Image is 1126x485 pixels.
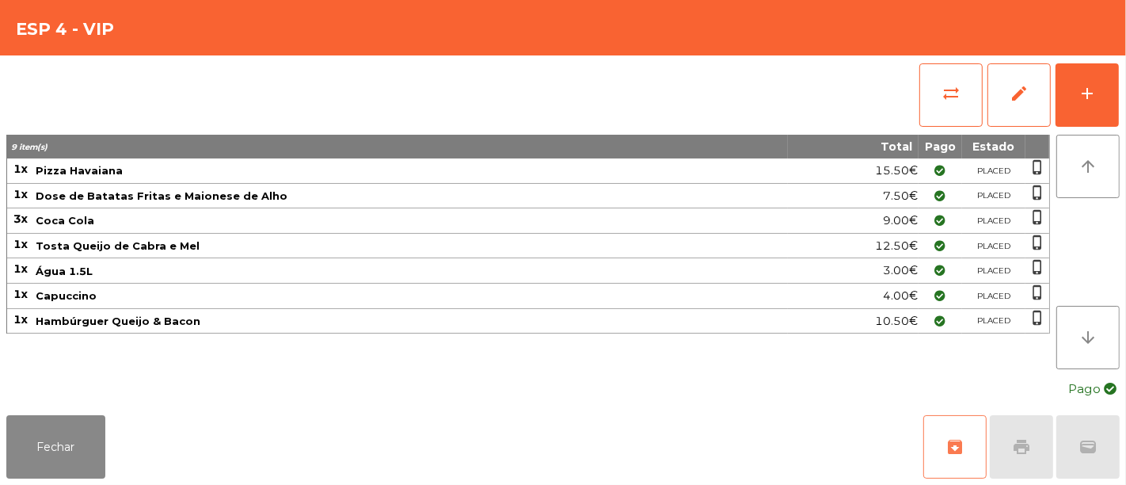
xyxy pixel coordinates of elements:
span: Coca Cola [36,214,94,227]
span: Pago [1068,377,1101,401]
span: 9 item(s) [11,142,48,152]
button: add [1056,63,1119,127]
span: 12.50€ [875,235,918,257]
span: phone_iphone [1029,310,1045,326]
span: sync_alt [942,84,961,103]
td: PLACED [962,158,1025,184]
td: PLACED [962,258,1025,284]
th: Estado [962,135,1025,158]
span: Água 1.5L [36,265,93,277]
button: archive [923,415,987,479]
button: edit [987,63,1051,127]
th: Total [788,135,919,158]
td: PLACED [962,184,1025,209]
td: PLACED [962,309,1025,334]
span: phone_iphone [1029,159,1045,175]
th: Pago [919,135,962,158]
span: 3.00€ [883,260,918,281]
div: add [1078,84,1097,103]
span: phone_iphone [1029,285,1045,300]
span: archive [945,437,964,456]
span: phone_iphone [1029,235,1045,250]
span: phone_iphone [1029,209,1045,225]
span: 1x [13,287,28,301]
td: PLACED [962,234,1025,259]
span: 10.50€ [875,311,918,332]
span: Hambúrguer Queijo & Bacon [36,315,200,327]
span: edit [1010,84,1029,103]
h4: Esp 4 - Vip [16,17,114,41]
span: 1x [13,187,28,201]
button: sync_alt [919,63,983,127]
span: 7.50€ [883,185,918,207]
span: 1x [13,262,28,276]
td: PLACED [962,284,1025,309]
span: phone_iphone [1029,185,1045,200]
span: phone_iphone [1029,259,1045,275]
i: arrow_downward [1078,328,1097,347]
span: 3x [13,212,28,226]
span: 15.50€ [875,160,918,181]
button: Fechar [6,415,105,479]
button: arrow_downward [1056,306,1120,369]
span: Dose de Batatas Fritas e Maionese de Alho [36,189,287,202]
span: 1x [13,162,28,176]
span: 1x [13,237,28,251]
span: 1x [13,312,28,327]
td: PLACED [962,208,1025,234]
span: Tosta Queijo de Cabra e Mel [36,239,200,252]
i: arrow_upward [1078,157,1097,176]
button: arrow_upward [1056,135,1120,198]
span: 4.00€ [883,285,918,307]
span: 9.00€ [883,210,918,231]
span: Pizza Havaiana [36,164,123,177]
span: Capuccino [36,289,97,302]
